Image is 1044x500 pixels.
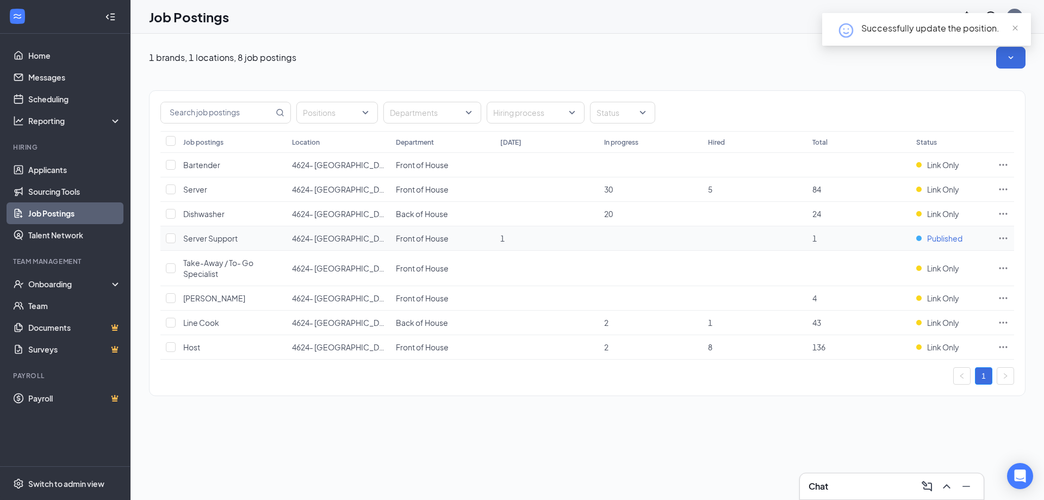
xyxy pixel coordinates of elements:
div: Location [292,138,320,147]
th: [DATE] [495,131,599,153]
span: 4624- [GEOGRAPHIC_DATA] [292,342,394,352]
td: 4624- Puyallup [287,286,390,311]
a: Messages [28,66,121,88]
div: Open Intercom Messenger [1007,463,1033,489]
button: Minimize [958,478,975,495]
span: 4624- [GEOGRAPHIC_DATA] [292,233,394,243]
th: Total [807,131,911,153]
svg: Ellipses [998,184,1009,195]
td: 4624- Puyallup [287,226,390,251]
input: Search job postings [161,102,274,123]
span: Line Cook [183,318,219,328]
svg: UserCheck [13,279,24,289]
svg: ChevronUp [940,480,953,493]
span: Server Support [183,233,238,243]
svg: Ellipses [998,317,1009,328]
span: Link Only [927,317,959,328]
span: 2 [604,342,608,352]
span: 84 [812,184,821,194]
td: 4624- Puyallup [287,311,390,335]
span: Front of House [396,293,449,303]
h3: Chat [809,480,828,492]
td: Front of House [390,226,494,251]
a: Scheduling [28,88,121,110]
svg: Minimize [960,480,973,493]
span: Link Only [927,208,959,219]
span: 4624- [GEOGRAPHIC_DATA] [292,263,394,273]
span: 8 [708,342,712,352]
div: Team Management [13,257,119,266]
svg: Ellipses [998,159,1009,170]
span: 4624- [GEOGRAPHIC_DATA] [292,184,394,194]
span: 20 [604,209,613,219]
li: 1 [975,367,992,385]
div: Onboarding [28,279,112,289]
svg: Analysis [13,115,24,126]
span: 4624- [GEOGRAPHIC_DATA] [292,318,394,328]
button: ComposeMessage [918,478,936,495]
svg: WorkstreamLogo [12,11,23,22]
a: Applicants [28,159,121,181]
td: 4624- Puyallup [287,335,390,360]
div: Successfully update the position. [861,22,1018,35]
span: 4 [812,293,817,303]
span: 136 [812,342,825,352]
span: Front of House [396,233,449,243]
svg: SmallChevronDown [1005,52,1016,63]
a: Talent Network [28,224,121,246]
span: 4624- [GEOGRAPHIC_DATA] [292,293,394,303]
button: SmallChevronDown [996,47,1026,69]
th: Hired [703,131,806,153]
span: 1 [708,318,712,328]
span: 2 [604,318,608,328]
span: Published [927,233,962,244]
a: 1 [975,368,992,384]
span: 4624- [GEOGRAPHIC_DATA] [292,209,394,219]
span: Link Only [927,263,959,274]
button: left [953,367,971,385]
td: 4624- Puyallup [287,251,390,286]
span: [PERSON_NAME] [183,293,245,303]
span: Server [183,184,207,194]
a: Team [28,295,121,317]
span: Dishwasher [183,209,225,219]
td: Front of House [390,335,494,360]
svg: Settings [13,478,24,489]
svg: QuestionInfo [984,10,997,23]
p: 1 brands, 1 locations, 8 job postings [149,52,296,64]
span: close [1011,24,1019,32]
th: In progress [599,131,703,153]
button: ChevronUp [938,478,955,495]
span: Link Only [927,184,959,195]
span: Front of House [396,160,449,170]
td: Back of House [390,311,494,335]
td: 4624- Puyallup [287,202,390,226]
div: Switch to admin view [28,478,104,489]
td: Back of House [390,202,494,226]
svg: Collapse [105,11,116,22]
td: Front of House [390,153,494,177]
span: Host [183,342,200,352]
button: right [997,367,1014,385]
a: DocumentsCrown [28,317,121,338]
a: PayrollCrown [28,387,121,409]
li: Previous Page [953,367,971,385]
svg: Ellipses [998,263,1009,274]
svg: Ellipses [998,208,1009,219]
span: Link Only [927,159,959,170]
a: Home [28,45,121,66]
span: Back of House [396,209,448,219]
span: 24 [812,209,821,219]
td: Front of House [390,286,494,311]
svg: Ellipses [998,233,1009,244]
svg: Notifications [960,10,973,23]
span: Back of House [396,318,448,328]
svg: MagnifyingGlass [276,108,284,117]
div: Payroll [13,371,119,380]
span: Front of House [396,184,449,194]
span: right [1002,373,1009,379]
span: 5 [708,184,712,194]
span: Take-Away / To- Go Specialist [183,258,253,279]
h1: Job Postings [149,8,229,26]
div: Reporting [28,115,122,126]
